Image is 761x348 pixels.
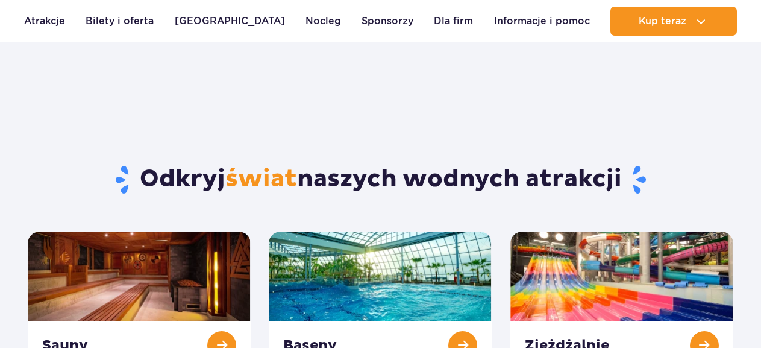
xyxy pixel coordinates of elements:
[86,7,154,36] a: Bilety i oferta
[434,7,473,36] a: Dla firm
[225,164,297,194] span: świat
[28,164,733,195] h1: Odkryj naszych wodnych atrakcji
[494,7,590,36] a: Informacje i pomoc
[175,7,285,36] a: [GEOGRAPHIC_DATA]
[24,7,65,36] a: Atrakcje
[362,7,413,36] a: Sponsorzy
[639,16,686,27] span: Kup teraz
[305,7,341,36] a: Nocleg
[610,7,737,36] button: Kup teraz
